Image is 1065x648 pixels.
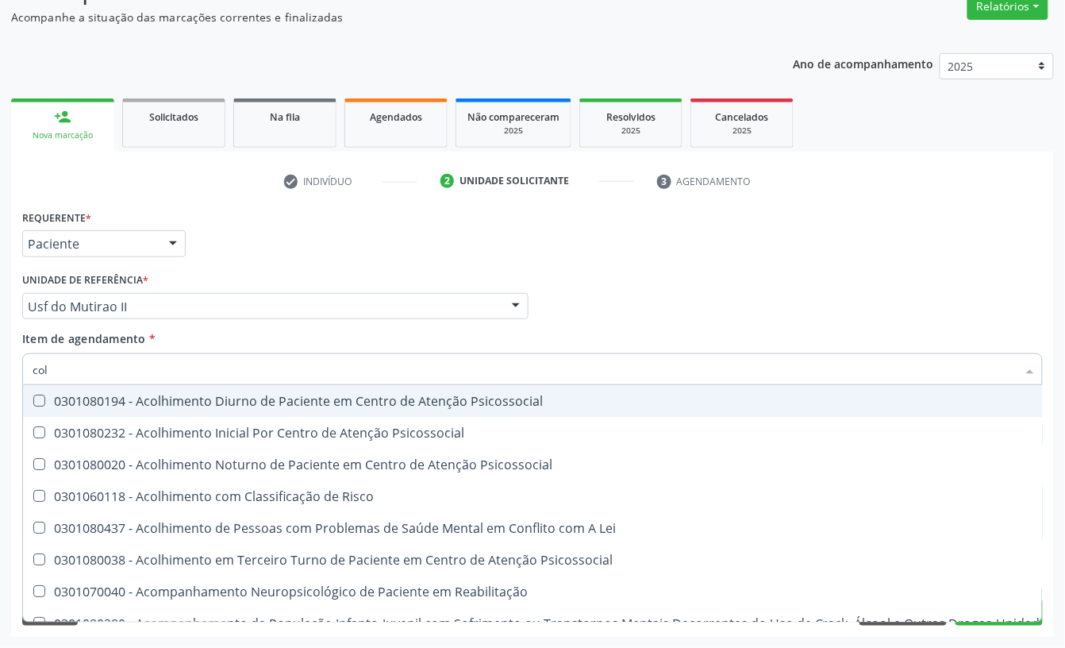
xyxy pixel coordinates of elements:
[33,353,1017,385] input: Buscar por procedimentos
[28,236,153,252] span: Paciente
[606,110,656,124] span: Resolvidos
[702,125,782,137] div: 2025
[370,110,422,124] span: Agendados
[716,110,769,124] span: Cancelados
[28,299,496,314] span: Usf do Mutirao II
[440,174,455,188] div: 2
[22,206,91,230] label: Requerente
[591,125,671,137] div: 2025
[467,125,559,137] div: 2025
[11,9,741,25] p: Acompanhe a situação das marcações correntes e finalizadas
[794,53,934,73] p: Ano de acompanhamento
[149,110,198,124] span: Solicitados
[22,129,103,141] div: Nova marcação
[459,174,569,188] div: Unidade solicitante
[22,331,146,346] span: Item de agendamento
[467,110,559,124] span: Não compareceram
[54,108,71,125] div: person_add
[270,110,300,124] span: Na fila
[22,268,148,293] label: Unidade de referência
